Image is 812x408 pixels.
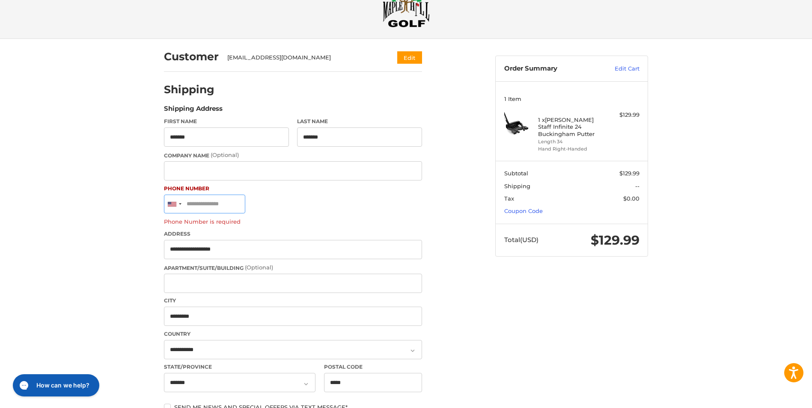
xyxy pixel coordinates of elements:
label: State/Province [164,363,315,371]
a: Edit Cart [596,65,639,73]
span: Total (USD) [504,236,538,244]
span: $129.99 [591,232,639,248]
li: Length 34 [538,138,604,145]
label: Company Name [164,151,422,160]
button: Edit [397,51,422,64]
label: Phone Number [164,185,422,192]
label: Address [164,230,422,238]
div: United States: +1 [164,195,184,213]
iframe: Gorgias live chat messenger [9,371,102,399]
li: Hand Right-Handed [538,145,604,153]
a: Coupon Code [504,207,543,214]
span: Shipping [504,183,530,189]
label: City [164,297,422,305]
span: Tax [504,195,514,202]
h3: Order Summary [504,65,596,73]
div: [EMAIL_ADDRESS][DOMAIN_NAME] [227,53,381,62]
legend: Shipping Address [164,104,223,118]
h2: Shipping [164,83,214,96]
label: Last Name [297,118,422,125]
h4: 1 x [PERSON_NAME] Staff Infinite 24 Buckingham Putter [538,116,604,137]
small: (Optional) [211,151,239,158]
div: $129.99 [606,111,639,119]
h2: Customer [164,50,219,63]
span: $0.00 [623,195,639,202]
h3: 1 Item [504,95,639,102]
label: Country [164,330,422,338]
span: -- [635,183,639,189]
span: $129.99 [619,170,639,177]
label: Postal Code [324,363,422,371]
label: Apartment/Suite/Building [164,263,422,272]
span: Subtotal [504,170,528,177]
small: (Optional) [245,264,273,271]
label: First Name [164,118,289,125]
label: Phone Number is required [164,218,422,225]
